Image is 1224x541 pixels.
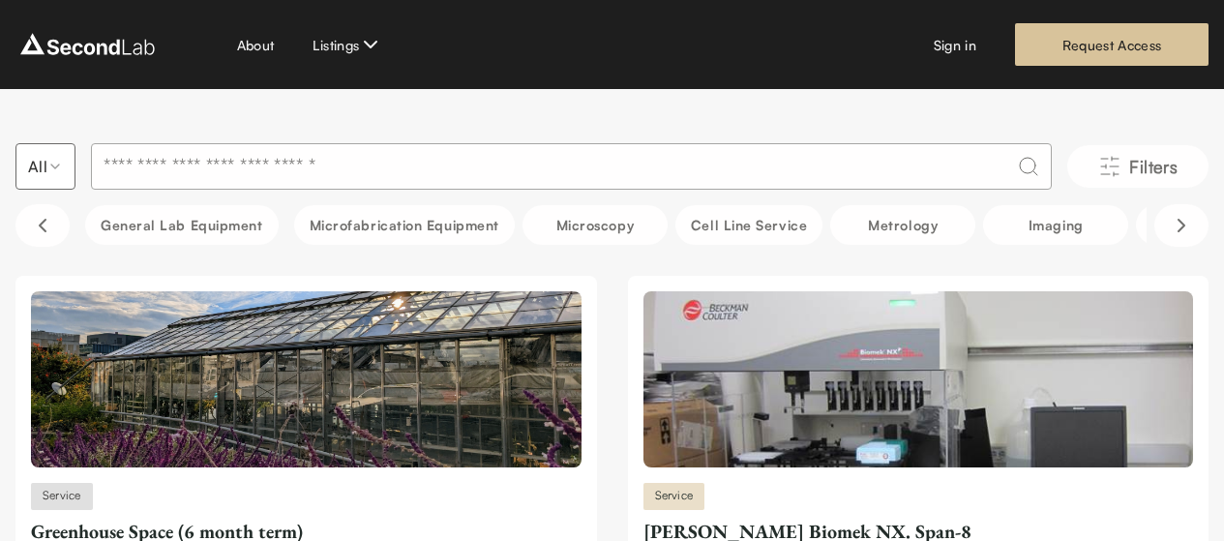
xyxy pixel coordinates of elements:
button: Scroll right [1154,204,1209,247]
a: Sign in [934,35,976,55]
button: Microfabrication Equipment [294,205,515,245]
button: Cell line service [675,205,822,245]
button: Metrology [830,205,975,245]
img: Beckman-Coulter Biomek NX. Span-8 [643,291,1194,467]
span: Filters [1129,153,1178,180]
span: Service [31,483,93,510]
button: Imaging [983,205,1128,245]
button: Listings [313,33,382,56]
img: logo [15,29,160,60]
button: Select listing type [15,143,75,190]
button: General Lab equipment [85,205,279,245]
img: Greenhouse Space (6 month term) [31,291,582,467]
button: Scroll left [15,204,70,247]
a: Request Access [1015,23,1209,66]
button: Microscopy [522,205,668,245]
span: Service [643,483,705,510]
a: About [237,35,275,55]
button: Filters [1067,145,1209,188]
